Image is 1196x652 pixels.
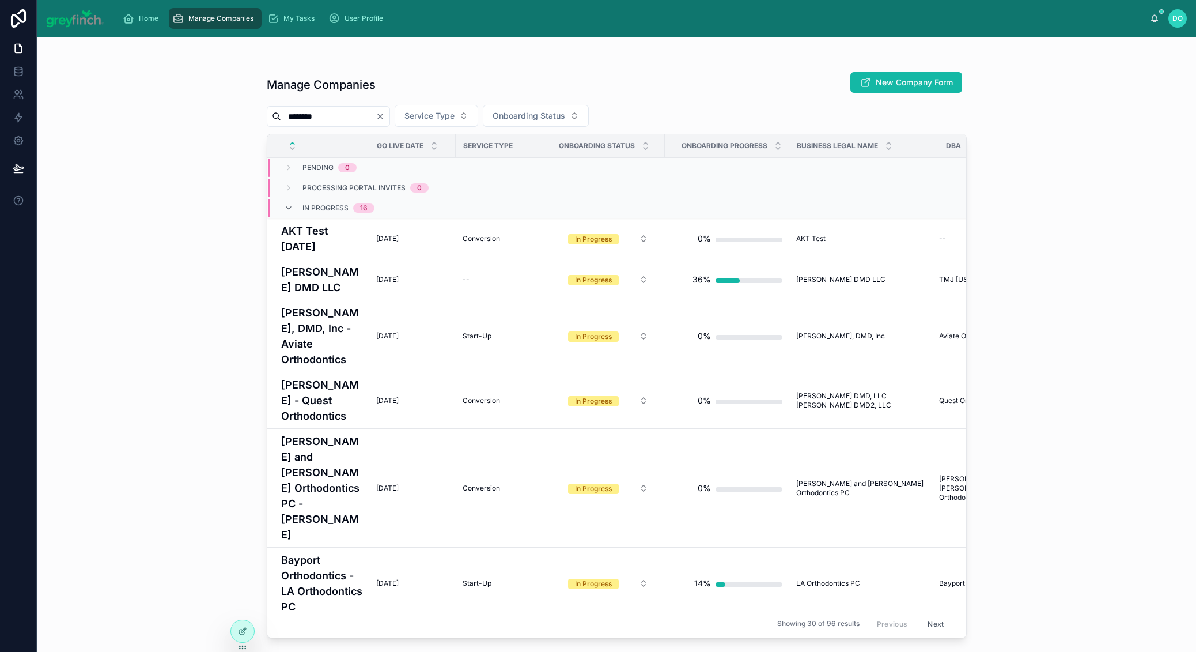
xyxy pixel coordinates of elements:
[1172,14,1183,23] span: DO
[302,183,406,193] span: Processing Portal Invites
[797,141,878,150] span: Business Legal Name
[463,331,544,341] a: Start-Up
[672,325,782,348] a: 0%
[796,331,932,341] a: [PERSON_NAME], DMD, Inc
[672,477,782,500] a: 0%
[796,391,932,410] a: [PERSON_NAME] DMD, LLC [PERSON_NAME] DMD2, LLC
[559,141,635,150] span: Onboarding Status
[698,227,711,250] div: 0%
[796,234,826,243] span: AKT Test
[281,264,362,295] a: [PERSON_NAME] DMD LLC
[939,579,1027,588] a: Bayport Orthodontics
[376,112,389,121] button: Clear
[558,477,658,499] a: Select Button
[376,396,449,405] a: [DATE]
[376,234,399,243] span: [DATE]
[559,390,657,411] button: Select Button
[264,8,323,29] a: My Tasks
[558,228,658,250] a: Select Button
[376,275,399,284] span: [DATE]
[463,275,470,284] span: --
[796,579,860,588] span: LA Orthodontics PC
[404,110,455,122] span: Service Type
[575,234,612,244] div: In Progress
[876,77,953,88] span: New Company Form
[463,579,491,588] span: Start-Up
[376,579,449,588] a: [DATE]
[376,275,449,284] a: [DATE]
[46,9,104,28] img: App logo
[672,572,782,595] a: 14%
[281,434,362,542] a: [PERSON_NAME] and [PERSON_NAME] Orthodontics PC - [PERSON_NAME]
[463,234,500,243] span: Conversion
[919,615,952,633] button: Next
[463,484,500,493] span: Conversion
[939,474,1027,502] a: [PERSON_NAME] and [PERSON_NAME] Orthodontics PC
[559,269,657,290] button: Select Button
[559,326,657,346] button: Select Button
[796,479,932,498] span: [PERSON_NAME] and [PERSON_NAME] Orthodontics PC
[376,484,449,493] a: [DATE]
[682,141,767,150] span: Onboarding Progress
[796,579,932,588] a: LA Orthodontics PC
[575,396,612,406] div: In Progress
[376,331,449,341] a: [DATE]
[575,331,612,342] div: In Progress
[463,484,544,493] a: Conversion
[939,396,1002,405] span: Quest Orthodontics
[463,275,544,284] a: --
[558,325,658,347] a: Select Button
[281,552,362,615] h4: Bayport Orthodontics - LA Orthodontics PC
[283,14,315,23] span: My Tasks
[796,331,885,341] span: [PERSON_NAME], DMD, Inc
[796,234,932,243] a: AKT Test
[559,573,657,594] button: Select Button
[169,8,262,29] a: Manage Companies
[796,275,932,284] a: [PERSON_NAME] DMD LLC
[463,396,500,405] span: Conversion
[493,110,565,122] span: Onboarding Status
[417,183,422,193] div: 0
[692,268,711,291] div: 36%
[694,572,711,595] div: 14%
[559,478,657,499] button: Select Button
[672,227,782,250] a: 0%
[302,163,334,172] span: Pending
[575,275,612,285] div: In Progress
[281,305,362,367] a: [PERSON_NAME], DMD, Inc - Aviate Orthodontics
[463,579,544,588] a: Start-Up
[267,77,376,93] h1: Manage Companies
[376,396,399,405] span: [DATE]
[281,223,362,254] a: AKT Test [DATE]
[777,620,860,629] span: Showing 30 of 96 results
[559,228,657,249] button: Select Button
[325,8,391,29] a: User Profile
[575,579,612,589] div: In Progress
[281,377,362,424] h4: [PERSON_NAME] - Quest Orthodontics
[463,396,544,405] a: Conversion
[939,275,994,284] span: TMJ [US_STATE]
[119,8,166,29] a: Home
[698,325,711,348] div: 0%
[672,389,782,412] a: 0%
[939,234,946,243] span: --
[698,389,711,412] div: 0%
[139,14,158,23] span: Home
[345,14,383,23] span: User Profile
[558,390,658,412] a: Select Button
[302,203,349,213] span: In Progress
[939,396,1027,405] a: Quest Orthodontics
[939,234,1027,243] a: --
[672,268,782,291] a: 36%
[376,579,399,588] span: [DATE]
[360,203,368,213] div: 16
[939,275,1027,284] a: TMJ [US_STATE]
[345,163,350,172] div: 0
[483,105,589,127] button: Select Button
[376,234,449,243] a: [DATE]
[698,477,711,500] div: 0%
[558,269,658,291] a: Select Button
